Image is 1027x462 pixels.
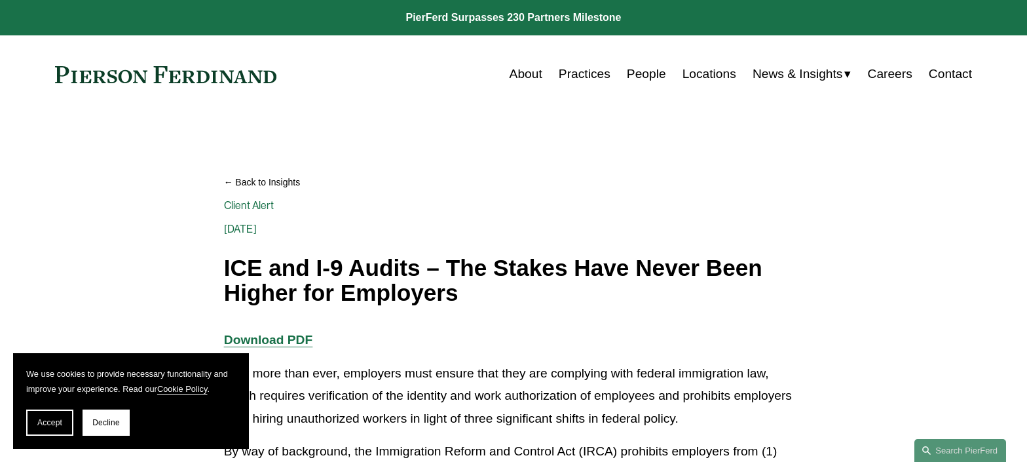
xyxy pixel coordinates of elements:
[929,62,972,87] a: Contact
[224,362,803,431] p: Now more than ever, employers must ensure that they are complying with federal immigration law, w...
[26,410,73,436] button: Accept
[559,62,610,87] a: Practices
[157,384,208,394] a: Cookie Policy
[224,171,803,194] a: Back to Insights
[753,63,843,86] span: News & Insights
[868,62,912,87] a: Careers
[224,256,803,306] h1: ICE and I-9 Audits – The Stakes Have Never Been Higher for Employers
[92,418,120,427] span: Decline
[753,62,851,87] a: folder dropdown
[682,62,736,87] a: Locations
[510,62,542,87] a: About
[627,62,666,87] a: People
[37,418,62,427] span: Accept
[224,333,312,347] a: Download PDF
[224,199,274,212] a: Client Alert
[224,223,257,235] span: [DATE]
[13,353,249,449] section: Cookie banner
[26,366,236,396] p: We use cookies to provide necessary functionality and improve your experience. Read our .
[914,439,1006,462] a: Search this site
[83,410,130,436] button: Decline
